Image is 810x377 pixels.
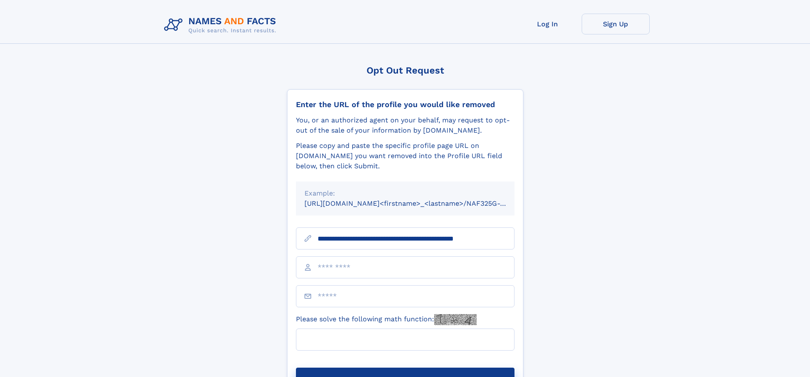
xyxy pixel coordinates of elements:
[161,14,283,37] img: Logo Names and Facts
[304,199,531,207] small: [URL][DOMAIN_NAME]<firstname>_<lastname>/NAF325G-xxxxxxxx
[296,115,514,136] div: You, or an authorized agent on your behalf, may request to opt-out of the sale of your informatio...
[582,14,650,34] a: Sign Up
[296,314,477,325] label: Please solve the following math function:
[287,65,523,76] div: Opt Out Request
[514,14,582,34] a: Log In
[304,188,506,198] div: Example:
[296,100,514,109] div: Enter the URL of the profile you would like removed
[296,141,514,171] div: Please copy and paste the specific profile page URL on [DOMAIN_NAME] you want removed into the Pr...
